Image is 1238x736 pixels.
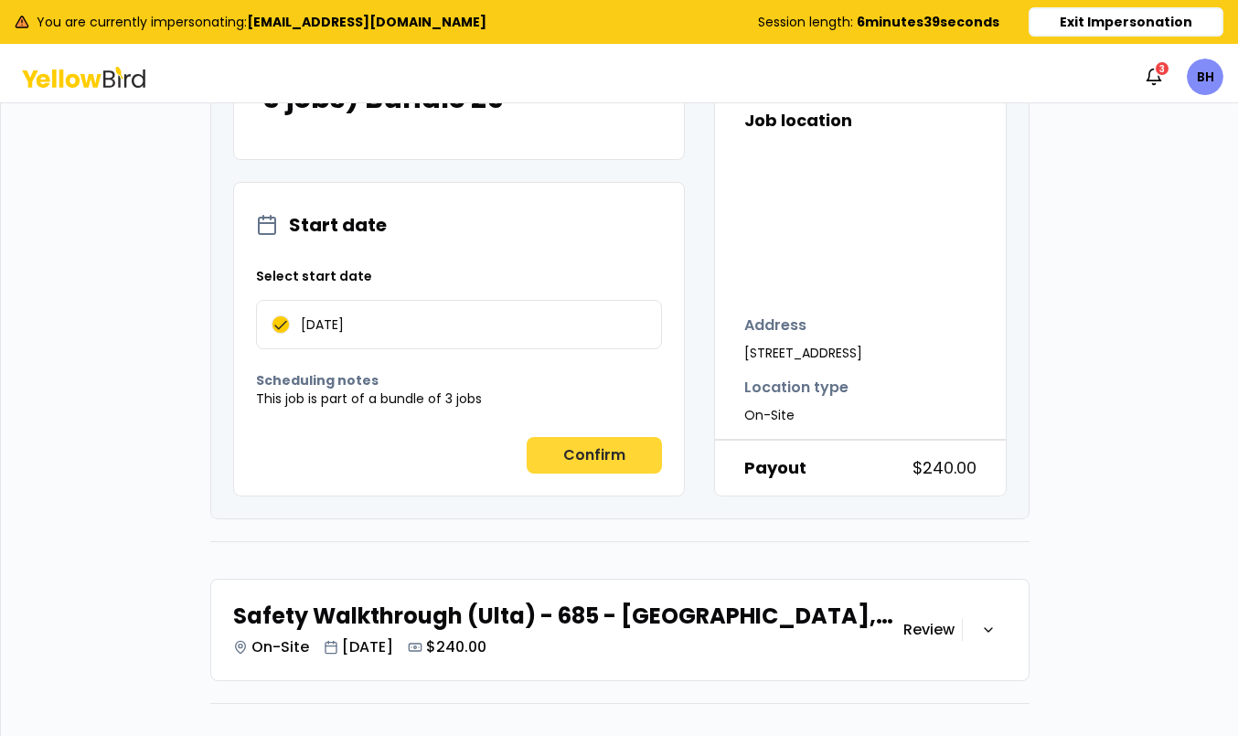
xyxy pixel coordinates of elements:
[903,619,955,641] h3: Review
[289,212,387,238] strong: Start date
[247,13,486,31] b: [EMAIL_ADDRESS][DOMAIN_NAME]
[857,13,999,31] b: 6 minutes 39 seconds
[744,344,862,362] span: [STREET_ADDRESS]
[251,636,309,658] p: On-Site
[1187,59,1223,95] span: BH
[758,13,999,31] div: Session length:
[37,13,486,31] span: You are currently impersonating:
[1029,7,1223,37] button: Exit Impersonation
[342,636,393,658] p: [DATE]
[1136,59,1172,95] button: 3
[301,318,344,331] span: [DATE]
[744,315,862,336] strong: Address
[256,371,379,389] strong: Scheduling notes
[912,455,977,481] span: $240.00
[426,636,486,658] p: $240.00
[211,580,1029,680] button: Safety Walkthrough (Ulta) - 685 - [GEOGRAPHIC_DATA], Parkway Shops (2 of 3 jobs) Bundle 29On-Site...
[527,437,662,474] button: Confirm
[1154,60,1170,77] div: 3
[744,148,1019,285] iframe: Job Location
[256,389,662,408] p: This job is part of a bundle of 3 jobs
[744,108,977,133] h4: Job location
[272,315,290,334] button: [DATE]
[744,406,848,424] span: On-Site
[744,455,806,481] strong: Payout
[233,602,903,631] h2: Safety Walkthrough (Ulta) - 685 - [GEOGRAPHIC_DATA], Parkway Shops (2 of 3 jobs) Bundle 29
[256,267,662,285] span: Select start date
[744,377,848,399] strong: Location type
